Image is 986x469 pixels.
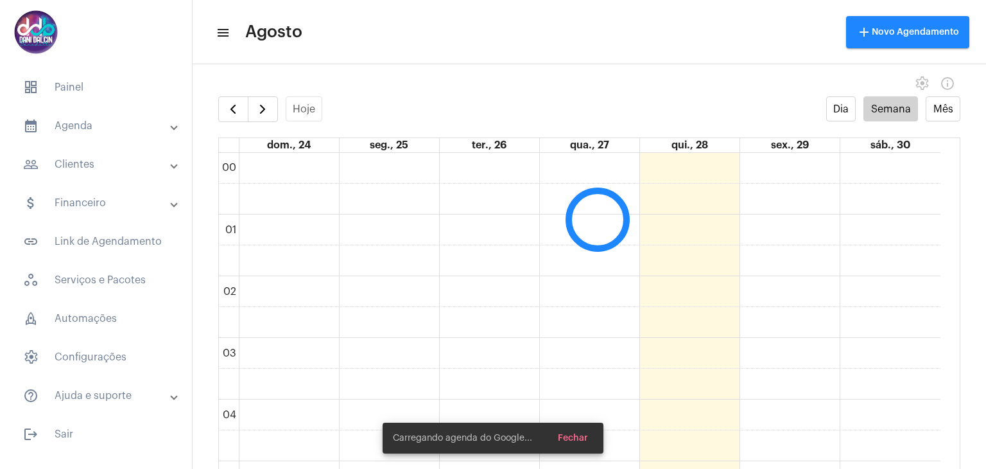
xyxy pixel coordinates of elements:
[23,157,171,172] mat-panel-title: Clientes
[13,72,179,103] span: Painel
[826,96,856,121] button: Dia
[216,25,229,40] mat-icon: sidenav icon
[23,427,39,442] mat-icon: sidenav icon
[8,149,192,180] mat-expansion-panel-header: sidenav iconClientes
[23,388,171,403] mat-panel-title: Ajuda e suporte
[558,434,588,443] span: Fechar
[393,432,532,445] span: Carregando agenda do Google...
[567,138,612,152] a: 27 de agosto de 2025
[914,76,930,91] span: settings
[940,76,955,91] mat-icon: Info
[669,138,711,152] a: 28 de agosto de 2025
[23,118,171,134] mat-panel-title: Agenda
[248,96,278,122] button: Próximo Semana
[868,138,913,152] a: 30 de agosto de 2025
[13,419,179,450] span: Sair
[863,96,918,121] button: Semana
[23,157,39,172] mat-icon: sidenav icon
[856,28,959,37] span: Novo Agendamento
[23,195,171,211] mat-panel-title: Financeiro
[469,138,509,152] a: 26 de agosto de 2025
[23,80,39,95] span: sidenav icon
[218,96,248,122] button: Semana Anterior
[220,409,239,421] div: 04
[548,427,598,450] button: Fechar
[768,138,811,152] a: 29 de agosto de 2025
[8,188,192,218] mat-expansion-panel-header: sidenav iconFinanceiro
[926,96,960,121] button: Mês
[286,96,323,121] button: Hoje
[10,6,62,58] img: 5016df74-caca-6049-816a-988d68c8aa82.png
[935,71,960,96] button: Info
[220,162,239,173] div: 00
[367,138,411,152] a: 25 de agosto de 2025
[23,388,39,403] mat-icon: sidenav icon
[245,22,302,42] span: Agosto
[13,303,179,334] span: Automações
[23,195,39,211] mat-icon: sidenav icon
[23,234,39,249] mat-icon: sidenav icon
[13,342,179,373] span: Configurações
[221,286,239,297] div: 02
[23,272,39,288] span: sidenav icon
[8,380,192,411] mat-expansion-panel-header: sidenav iconAjuda e suporte
[220,348,239,359] div: 03
[856,24,872,40] mat-icon: add
[13,265,179,296] span: Serviços e Pacotes
[23,118,39,134] mat-icon: sidenav icon
[909,71,935,96] button: settings
[23,350,39,365] span: sidenav icon
[23,311,39,326] span: sidenav icon
[13,226,179,257] span: Link de Agendamento
[846,16,969,48] button: Novo Agendamento
[8,111,192,141] mat-expansion-panel-header: sidenav iconAgenda
[223,224,239,236] div: 01
[264,138,313,152] a: 24 de agosto de 2025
